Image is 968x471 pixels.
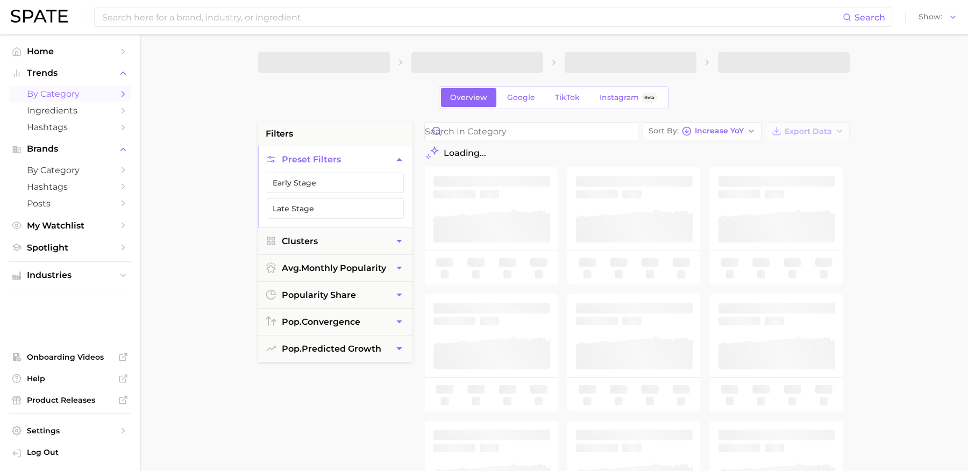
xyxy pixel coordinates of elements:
span: Industries [27,270,113,280]
a: Onboarding Videos [9,349,131,365]
img: SPATE [11,10,68,23]
span: filters [266,127,293,140]
span: Hashtags [27,182,113,192]
span: Export Data [785,127,832,136]
a: My Watchlist [9,217,131,234]
a: Posts [9,195,131,212]
button: Export Data [766,122,850,140]
a: Help [9,370,131,387]
span: predicted growth [282,344,381,354]
a: Hashtags [9,119,131,135]
a: Ingredients [9,102,131,119]
a: Hashtags [9,179,131,195]
span: convergence [282,317,360,327]
a: Settings [9,423,131,439]
button: Clusters [258,228,412,254]
button: avg.monthly popularity [258,255,412,281]
button: Late Stage [267,198,404,219]
span: TikTok [555,93,580,102]
button: popularity share [258,282,412,308]
span: Brands [27,144,113,154]
input: Search here for a brand, industry, or ingredient [101,8,843,26]
button: Brands [9,141,131,157]
span: Home [27,46,113,56]
span: Ingredients [27,105,113,116]
a: Google [498,88,544,107]
span: Instagram [600,93,639,102]
a: InstagramBeta [590,88,667,107]
span: Google [507,93,535,102]
button: Show [916,10,960,24]
a: by Category [9,85,131,102]
span: popularity share [282,290,356,300]
span: Search [855,12,885,23]
button: pop.predicted growth [258,336,412,362]
span: by Category [27,165,113,175]
span: Log Out [27,447,123,457]
span: Preset Filters [282,154,341,165]
span: Spotlight [27,242,113,253]
span: My Watchlist [27,220,113,231]
span: Beta [644,93,654,102]
button: pop.convergence [258,309,412,335]
abbr: popularity index [282,317,302,327]
a: Overview [441,88,496,107]
span: Product Releases [27,395,113,405]
span: monthly popularity [282,263,386,273]
span: Clusters [282,236,318,246]
button: Early Stage [267,173,404,193]
span: by Category [27,89,113,99]
button: Preset Filters [258,146,412,173]
span: Posts [27,198,113,209]
a: Spotlight [9,239,131,256]
button: Industries [9,267,131,283]
span: Settings [27,426,113,436]
a: TikTok [546,88,589,107]
span: Sort By [649,128,679,134]
span: Overview [450,93,487,102]
span: Increase YoY [695,128,744,134]
abbr: average [282,263,301,273]
span: Show [919,14,942,20]
span: Trends [27,68,113,78]
input: Search in category [425,123,638,140]
span: Hashtags [27,122,113,132]
span: Onboarding Videos [27,352,113,362]
button: Trends [9,65,131,81]
button: Sort ByIncrease YoY [643,122,761,140]
abbr: popularity index [282,344,302,354]
a: by Category [9,162,131,179]
span: Loading... [444,148,486,158]
a: Log out. Currently logged in with e-mail emilykwon@gmail.com. [9,444,131,462]
a: Product Releases [9,392,131,408]
a: Home [9,43,131,60]
span: Help [27,374,113,383]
